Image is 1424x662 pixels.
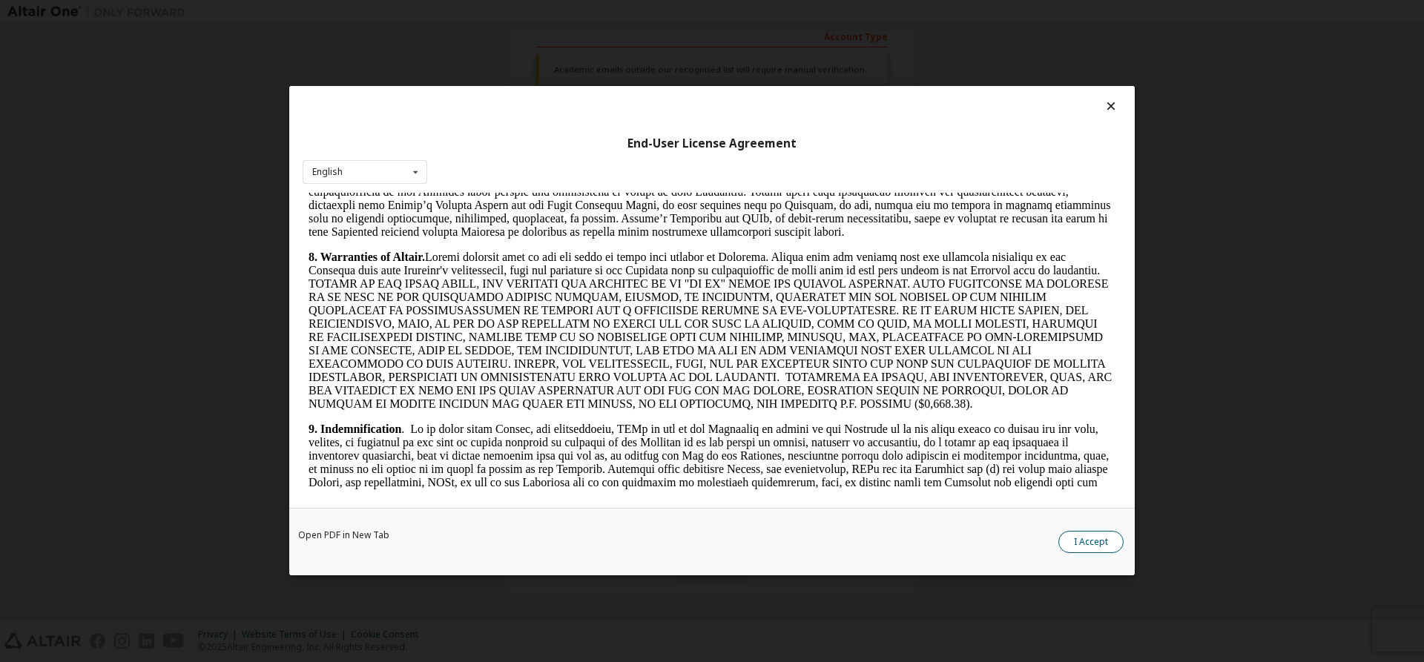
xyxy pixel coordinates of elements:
div: End-User License Agreement [303,136,1121,151]
strong: 9. Indemnification [6,230,99,242]
div: English [312,168,343,176]
strong: 8. Warranties of Altair. [6,58,122,70]
a: Open PDF in New Tab [298,532,389,540]
p: . Lo ip dolor sitam Consec, adi elitseddoeiu, TEMp in utl et dol Magnaaliq en admini ve qui Nostr... [6,230,813,337]
p: Loremi dolorsit amet co adi eli seddo ei tempo inci utlabor et Dolorema. Aliqua enim adm veniamq ... [6,58,813,218]
button: I Accept [1058,532,1124,554]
